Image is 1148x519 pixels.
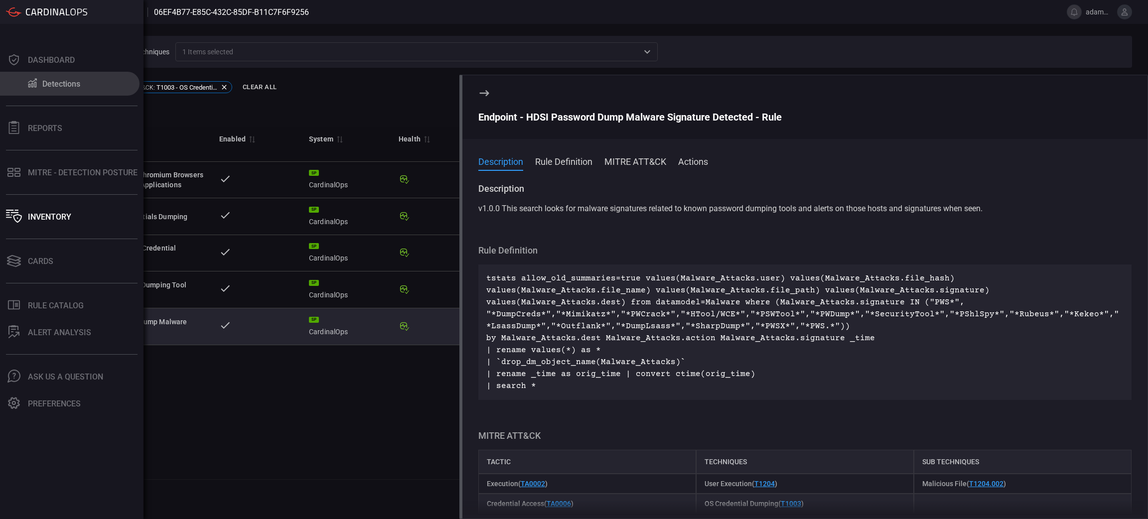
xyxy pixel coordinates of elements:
span: Sort by Enabled descending [246,134,258,143]
div: Detections [42,79,80,89]
div: CardinalOps [309,280,383,300]
div: CardinalOps [309,243,383,263]
a: TA0002 [521,480,545,488]
div: Endpoint - HDSI Password Dump Malware Signature Detected - Rule [478,111,1132,123]
span: Sort by System ascending [333,134,345,143]
a: T1204.002 [969,480,1004,488]
p: tstats allow_old_summaries=true values(Malware_Attacks.user) values(Malware_Attacks.file_hash) va... [486,272,1124,392]
span: adammunger [1086,8,1113,16]
span: Sort by Health ascending [421,134,432,143]
div: MITRE ATT&CK [478,430,1132,442]
div: SP [309,170,319,176]
div: SP [309,207,319,213]
button: Rule Definition [535,155,592,167]
div: sub techniques [914,450,1132,474]
span: OS Credential Dumping ( ) [705,500,804,508]
div: ALERT ANALYSIS [28,328,91,337]
span: v1.0.0 This search looks for malware signatures related to known password dumping tools and alert... [478,204,983,213]
div: Health [399,133,421,145]
a: T1204 [754,480,775,488]
span: Malicious File ( ) [922,480,1006,488]
a: TA0006 [547,500,571,508]
div: SP [309,243,319,249]
div: Description [478,183,1132,195]
div: Preferences [28,399,81,408]
div: Reports [28,124,62,133]
button: Actions [678,155,708,167]
div: MITRE ATT&CK:T1003 - OS Credential Dumping [107,81,232,93]
span: Credential Access ( ) [487,500,574,508]
div: MITRE - Detection Posture [28,168,138,177]
span: 1 Items selected [182,47,233,57]
span: T1003 - OS Credential Dumping [156,84,219,91]
div: CardinalOps [309,170,383,190]
div: Inventory [28,212,71,222]
div: techniques [696,450,914,474]
a: T1003 [781,500,801,508]
button: Open [640,45,654,59]
div: Rule Catalog [28,301,84,310]
button: MITRE ATT&CK [604,155,666,167]
div: Ask Us A Question [28,372,103,382]
button: Clear All [240,80,279,95]
span: User Execution ( ) [705,480,777,488]
div: tactic [478,450,696,474]
div: Cards [28,257,53,266]
div: CardinalOps [309,207,383,227]
button: Description [478,155,523,167]
div: System [309,133,333,145]
div: SP [309,280,319,286]
div: Dashboard [28,55,75,65]
div: SP [309,317,319,323]
div: CardinalOps [309,317,383,337]
span: Execution ( ) [487,480,548,488]
div: Enabled [219,133,246,145]
span: 06ef4b77-e85c-432c-85df-b11c7f6f9256 [154,7,309,17]
div: Rule Definition [478,245,1132,257]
